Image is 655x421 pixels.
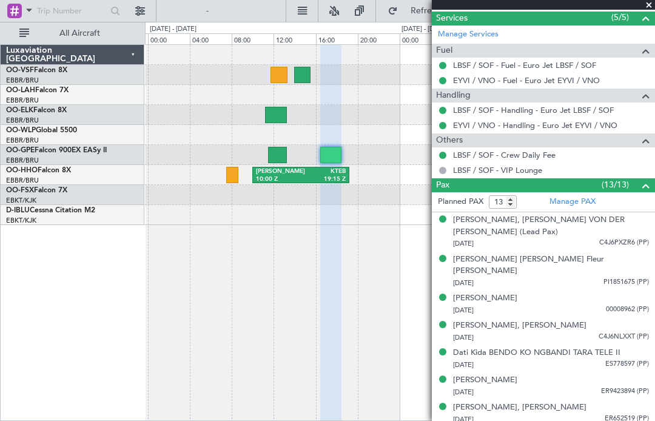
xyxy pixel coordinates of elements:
[6,116,39,125] a: EBBR/BRU
[453,292,517,305] div: [PERSON_NAME]
[382,1,455,21] button: Refresh
[6,167,71,174] a: OO-HHOFalcon 8X
[453,75,600,86] a: EYVI / VNO - Fuel - Euro Jet EYVI / VNO
[453,214,649,238] div: [PERSON_NAME], [PERSON_NAME] VON DER [PERSON_NAME] (Lead Pax)
[6,136,39,145] a: EBBR/BRU
[6,96,39,105] a: EBBR/BRU
[602,178,629,191] span: (13/13)
[611,11,629,24] span: (5/5)
[256,175,301,184] div: 10:00 Z
[6,207,95,214] a: D-IBLUCessna Citation M2
[436,89,471,103] span: Handling
[453,239,474,248] span: [DATE]
[6,87,69,94] a: OO-LAHFalcon 7X
[400,33,442,44] div: 00:00
[6,156,39,165] a: EBBR/BRU
[6,127,77,134] a: OO-WLPGlobal 5500
[436,12,468,25] span: Services
[148,33,190,44] div: 00:00
[6,107,33,114] span: OO-ELK
[436,178,449,192] span: Pax
[436,44,452,58] span: Fuel
[453,320,586,332] div: [PERSON_NAME], [PERSON_NAME]
[453,120,617,130] a: EYVI / VNO - Handling - Euro Jet EYVI / VNO
[6,147,107,154] a: OO-GPEFalcon 900EX EASy II
[453,347,620,359] div: Dati Kida BENDO KO NGBANDI TARA TELE II
[400,7,451,15] span: Refresh
[6,207,30,214] span: D-IBLU
[6,147,35,154] span: OO-GPE
[256,167,301,176] div: [PERSON_NAME]
[601,386,649,397] span: ER9423894 (PP)
[6,187,34,194] span: OO-FSX
[274,33,315,44] div: 12:00
[438,29,499,41] a: Manage Services
[301,167,346,176] div: KTEB
[232,33,274,44] div: 08:00
[453,105,614,115] a: LBSF / SOF - Handling - Euro Jet LBSF / SOF
[453,165,542,175] a: LBSF / SOF - VIP Lounge
[6,167,38,174] span: OO-HHO
[453,306,474,315] span: [DATE]
[606,305,649,315] span: 00008962 (PP)
[32,29,128,38] span: All Aircraft
[603,277,649,288] span: PI1851675 (PP)
[301,175,346,184] div: 19:15 Z
[436,133,463,147] span: Others
[453,278,474,288] span: [DATE]
[190,33,232,44] div: 04:00
[453,402,586,414] div: [PERSON_NAME], [PERSON_NAME]
[453,374,517,386] div: [PERSON_NAME]
[316,33,358,44] div: 16:00
[13,24,132,43] button: All Aircraft
[6,187,67,194] a: OO-FSXFalcon 7X
[453,60,596,70] a: LBSF / SOF - Fuel - Euro Jet LBSF / SOF
[6,87,35,94] span: OO-LAH
[599,238,649,248] span: C4J6PXZR6 (PP)
[6,107,67,114] a: OO-ELKFalcon 8X
[453,254,649,277] div: [PERSON_NAME] [PERSON_NAME] Fleur [PERSON_NAME]
[599,332,649,342] span: C4J6NLXXT (PP)
[401,24,448,35] div: [DATE] - [DATE]
[453,388,474,397] span: [DATE]
[438,196,483,208] label: Planned PAX
[6,67,34,74] span: OO-VSF
[6,127,36,134] span: OO-WLP
[150,24,196,35] div: [DATE] - [DATE]
[453,333,474,342] span: [DATE]
[6,76,39,85] a: EBBR/BRU
[6,216,36,225] a: EBKT/KJK
[605,359,649,369] span: ES778597 (PP)
[453,360,474,369] span: [DATE]
[6,67,67,74] a: OO-VSFFalcon 8X
[549,196,596,208] a: Manage PAX
[6,176,39,185] a: EBBR/BRU
[453,150,556,160] a: LBSF / SOF - Crew Daily Fee
[37,2,107,20] input: Trip Number
[358,33,400,44] div: 20:00
[6,196,36,205] a: EBKT/KJK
